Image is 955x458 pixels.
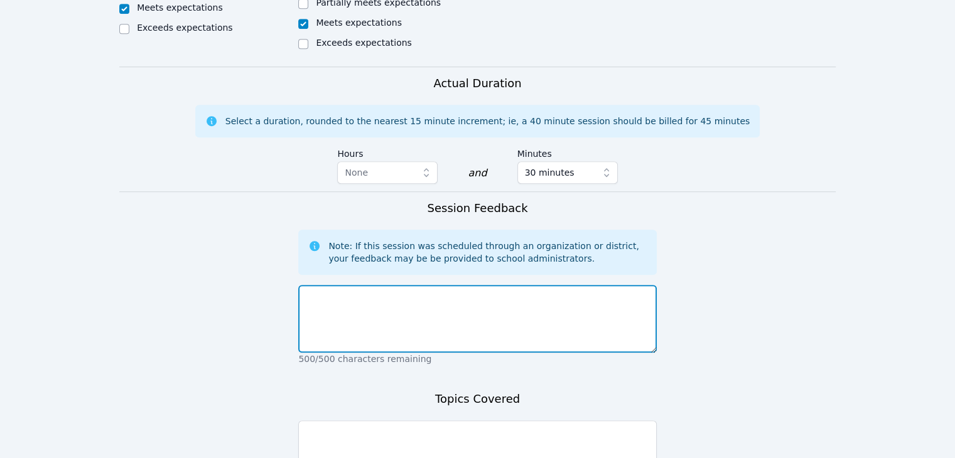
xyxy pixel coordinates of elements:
[435,390,520,408] h3: Topics Covered
[337,161,438,184] button: None
[225,115,750,127] div: Select a duration, rounded to the nearest 15 minute increment; ie, a 40 minute session should be ...
[468,166,487,181] div: and
[433,75,521,92] h3: Actual Duration
[427,200,527,217] h3: Session Feedback
[345,168,368,178] span: None
[337,142,438,161] label: Hours
[137,3,223,13] label: Meets expectations
[137,23,232,33] label: Exceeds expectations
[525,165,575,180] span: 30 minutes
[517,161,618,184] button: 30 minutes
[316,18,402,28] label: Meets expectations
[316,38,411,48] label: Exceeds expectations
[328,240,646,265] div: Note: If this session was scheduled through an organization or district, your feedback may be be ...
[298,353,656,365] p: 500/500 characters remaining
[517,142,618,161] label: Minutes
